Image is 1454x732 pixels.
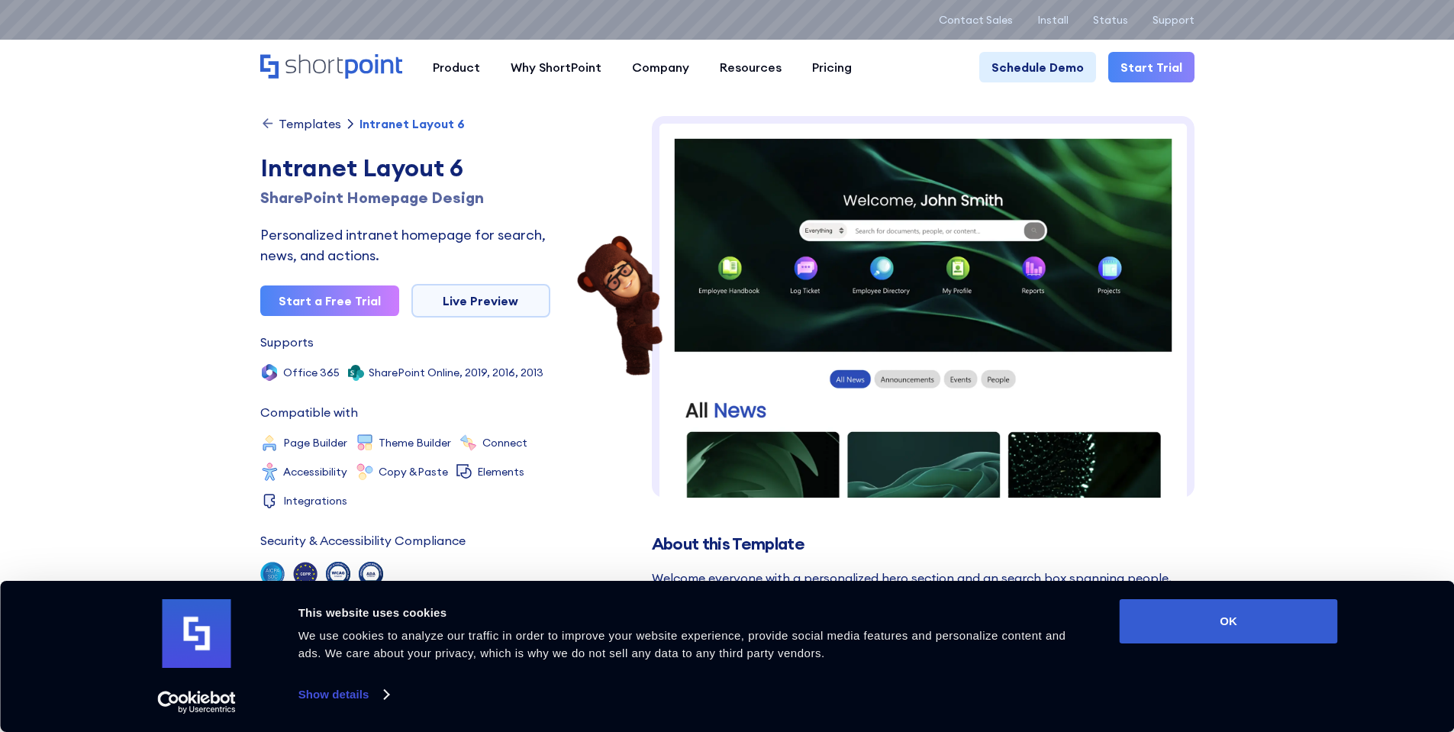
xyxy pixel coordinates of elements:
div: Templates [279,118,341,130]
img: soc 2 [260,562,285,586]
div: Accessibility [283,466,347,477]
div: Intranet Layout 6 [260,150,550,186]
h1: SharePoint Homepage Design [260,186,550,209]
a: Why ShortPoint [495,52,617,82]
a: Start Trial [1108,52,1194,82]
button: OK [1120,599,1338,643]
div: Office 365 [283,367,340,378]
div: Pricing [812,58,852,76]
img: logo [163,599,231,668]
h2: About this Template [652,534,1194,553]
div: Why ShortPoint [511,58,601,76]
div: Compatible with [260,406,358,418]
a: Company [617,52,704,82]
a: Show details [298,683,388,706]
a: Start a Free Trial [260,285,399,316]
a: Resources [704,52,797,82]
div: Integrations [283,495,347,506]
div: Elements [477,466,524,477]
a: Schedule Demo [979,52,1096,82]
div: This website uses cookies [298,604,1085,622]
div: Intranet Layout 6 [359,118,465,130]
a: Product [418,52,495,82]
div: Resources [720,58,782,76]
div: Company [632,58,689,76]
div: Copy &Paste [379,466,448,477]
div: Supports [260,336,314,348]
a: Templates [260,116,341,131]
a: Install [1037,14,1069,26]
a: Home [260,54,402,80]
a: Pricing [797,52,867,82]
div: SharePoint Online, 2019, 2016, 2013 [369,367,543,378]
span: We use cookies to analyze our traffic in order to improve your website experience, provide social... [298,629,1066,659]
div: Personalized intranet homepage for search, news, and actions. [260,224,550,266]
div: Page Builder [283,437,347,448]
a: Usercentrics Cookiebot - opens in a new window [130,691,263,714]
div: Welcome everyone with a personalized hero section and an search box spanning people, documents, a... [652,569,1194,697]
div: Security & Accessibility Compliance [260,534,466,547]
a: Live Preview [411,284,550,318]
div: Theme Builder [379,437,451,448]
a: Contact Sales [939,14,1013,26]
div: Connect [482,437,527,448]
div: Product [433,58,480,76]
a: Status [1093,14,1128,26]
a: Support [1153,14,1194,26]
